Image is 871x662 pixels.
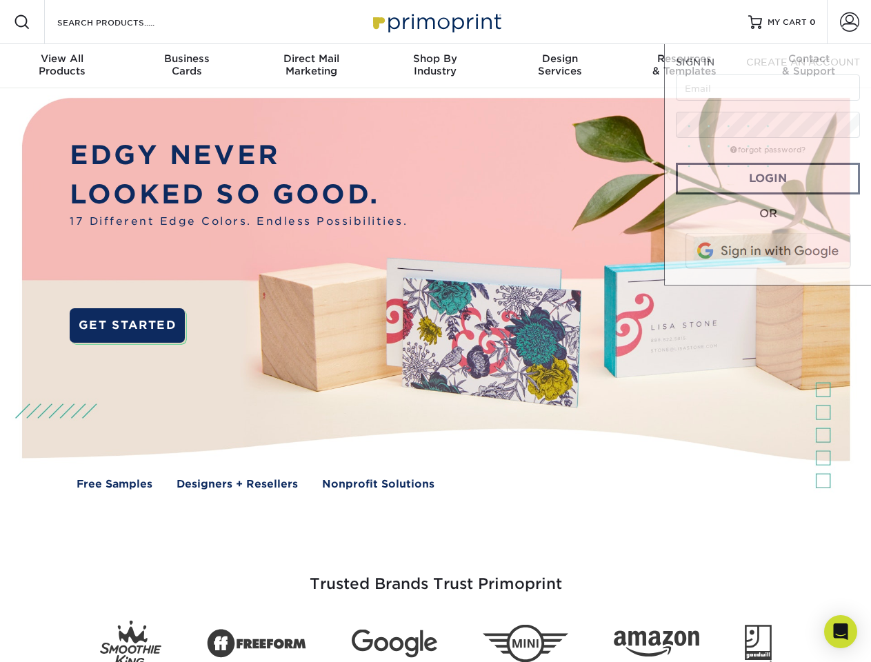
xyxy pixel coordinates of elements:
[498,52,622,77] div: Services
[498,52,622,65] span: Design
[70,214,408,230] span: 17 Different Edge Colors. Endless Possibilities.
[676,74,860,101] input: Email
[824,615,857,648] div: Open Intercom Messenger
[622,44,746,88] a: Resources& Templates
[70,136,408,175] p: EDGY NEVER
[367,7,505,37] img: Primoprint
[352,630,437,658] img: Google
[177,477,298,492] a: Designers + Resellers
[249,52,373,65] span: Direct Mail
[373,52,497,65] span: Shop By
[622,52,746,77] div: & Templates
[746,57,860,68] span: CREATE AN ACCOUNT
[373,52,497,77] div: Industry
[676,205,860,222] div: OR
[249,52,373,77] div: Marketing
[676,57,714,68] span: SIGN IN
[745,625,772,662] img: Goodwill
[622,52,746,65] span: Resources
[124,52,248,65] span: Business
[124,44,248,88] a: BusinessCards
[614,631,699,657] img: Amazon
[676,163,860,194] a: Login
[373,44,497,88] a: Shop ByIndustry
[56,14,190,30] input: SEARCH PRODUCTS.....
[768,17,807,28] span: MY CART
[77,477,152,492] a: Free Samples
[249,44,373,88] a: Direct MailMarketing
[810,17,816,27] span: 0
[70,175,408,214] p: LOOKED SO GOOD.
[322,477,434,492] a: Nonprofit Solutions
[124,52,248,77] div: Cards
[498,44,622,88] a: DesignServices
[70,308,185,343] a: GET STARTED
[730,146,805,154] a: forgot password?
[32,542,839,610] h3: Trusted Brands Trust Primoprint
